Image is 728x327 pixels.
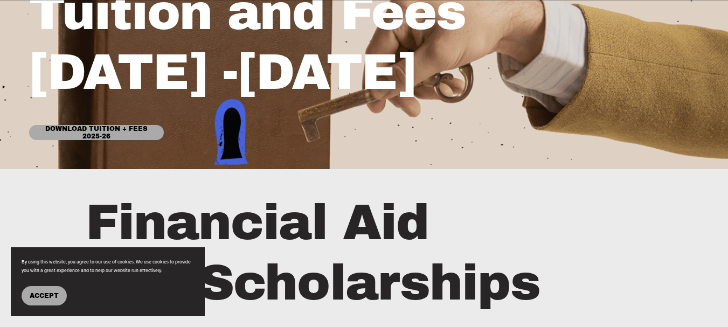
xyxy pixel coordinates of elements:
[86,193,615,313] h1: Financial Aid and Scholarships
[30,292,59,300] span: Accept
[11,247,205,316] section: Cookie banner
[29,125,164,140] a: Download Tuition + Fees 2025-26
[22,286,67,305] button: Accept
[22,258,194,275] p: By using this website, you agree to our use of cookies. We use cookies to provide you with a grea...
